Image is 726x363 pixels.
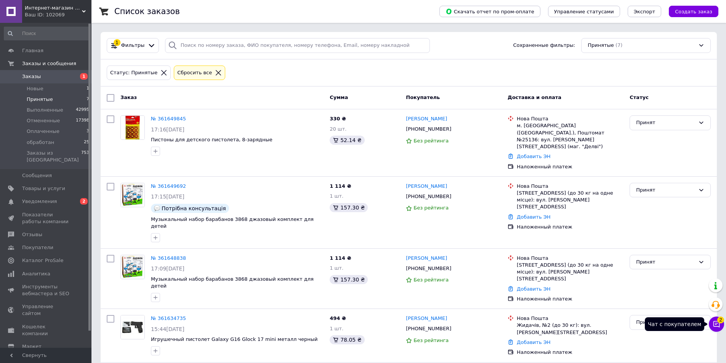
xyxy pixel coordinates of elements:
a: Добавить ЭН [517,154,550,159]
a: Фото товару [120,115,145,140]
span: Статус [630,94,649,100]
span: 2 [80,198,88,205]
span: Главная [22,47,43,54]
h1: Список заказов [114,7,180,16]
div: Принят [636,258,695,266]
span: Показатели работы компании [22,211,71,225]
span: Заказ [120,94,137,100]
span: [PHONE_NUMBER] [406,326,451,331]
span: Доставка и оплата [508,94,561,100]
div: Принят [636,318,695,326]
a: № 361649692 [151,183,186,189]
div: Наложенный платеж [517,349,623,356]
img: Фото товару [121,183,144,207]
span: 17398 [76,117,89,124]
span: Заказы [22,73,41,80]
a: [PERSON_NAME] [406,183,447,190]
div: Жидачів, №2 (до 30 кг): вул. [PERSON_NAME][STREET_ADDRESS] [517,322,623,336]
div: 157.30 ₴ [330,275,368,284]
a: Фото товару [120,255,145,279]
span: 1 шт. [330,193,343,199]
span: 753 [81,150,89,163]
span: 1 [87,85,89,92]
a: Пистоны для детского пистолета, 8-зарядные [151,137,272,142]
span: Отзывы [22,231,42,238]
span: Товары и услуги [22,185,65,192]
span: 3 [87,128,89,135]
a: Фото товару [120,315,145,339]
span: Выполненные [27,107,63,114]
span: Потрібна консультація [162,205,226,211]
span: Заказы из [GEOGRAPHIC_DATA] [27,150,81,163]
span: 42995 [76,107,89,114]
a: Игрушечный пистолет Galaxy G16 Glock 17 mini металл черный [151,336,318,342]
img: :speech_balloon: [154,205,160,211]
span: 1 [80,73,88,80]
img: Фото товару [121,116,144,139]
div: Нова Пошта [517,255,623,262]
span: 330 ₴ [330,116,346,122]
button: Чат с покупателем2 [709,317,724,332]
span: Скачать отчет по пром-оплате [446,8,534,15]
span: Экспорт [634,9,655,14]
span: Принятые [588,42,614,49]
span: Сумма [330,94,348,100]
span: Создать заказ [675,9,712,14]
span: Новые [27,85,43,92]
div: Нова Пошта [517,115,623,122]
span: 17:09[DATE] [151,265,184,272]
span: 17:15[DATE] [151,193,184,200]
span: (7) [615,42,622,48]
div: 1 [114,39,120,46]
span: Маркет [22,343,42,350]
button: Управление статусами [548,6,620,17]
div: Ваш ID: 102069 [25,11,91,18]
span: 20 шт. [330,126,346,132]
span: Сохраненные фильтры: [513,42,575,49]
span: Без рейтинга [413,337,449,343]
span: 1 шт. [330,326,343,331]
span: Музыкальный набор барабанов 3868 джазовый комплект для детей [151,216,314,229]
div: Нова Пошта [517,315,623,322]
span: Интернет-магазин "TorgZp" [25,5,82,11]
span: Отмененные [27,117,60,124]
span: Покупатель [406,94,440,100]
span: Аналитика [22,270,50,277]
a: [PERSON_NAME] [406,115,447,123]
span: 15:44[DATE] [151,326,184,332]
span: 1 114 ₴ [330,183,351,189]
span: [PHONE_NUMBER] [406,265,451,271]
span: Без рейтинга [413,205,449,211]
span: 17:16[DATE] [151,126,184,133]
span: 7 [87,96,89,103]
a: Добавить ЭН [517,339,550,345]
a: № 361634735 [151,315,186,321]
div: Наложенный платеж [517,296,623,302]
button: Скачать отчет по пром-оплате [439,6,540,17]
div: [STREET_ADDRESS] (до 30 кг на одне місце): вул. [PERSON_NAME][STREET_ADDRESS] [517,262,623,283]
span: 1 шт. [330,265,343,271]
span: Фильтры [121,42,145,49]
div: Наложенный платеж [517,163,623,170]
span: Уведомления [22,198,57,205]
button: Экспорт [628,6,661,17]
div: 157.30 ₴ [330,203,368,212]
a: [PERSON_NAME] [406,255,447,262]
span: Без рейтинга [413,138,449,144]
span: Каталог ProSale [22,257,63,264]
a: Добавить ЭН [517,286,550,292]
div: 52.14 ₴ [330,136,364,145]
span: [PHONE_NUMBER] [406,126,451,132]
span: 2 [717,317,724,323]
div: Принят [636,119,695,127]
span: Управление сайтом [22,303,71,317]
a: № 361649845 [151,116,186,122]
input: Поиск по номеру заказа, ФИО покупателя, номеру телефона, Email, номеру накладной [165,38,430,53]
span: Принятые [27,96,53,103]
span: Заказы и сообщения [22,60,76,67]
span: 494 ₴ [330,315,346,321]
span: [PHONE_NUMBER] [406,193,451,199]
div: Наложенный платеж [517,224,623,230]
span: Управление статусами [554,9,614,14]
